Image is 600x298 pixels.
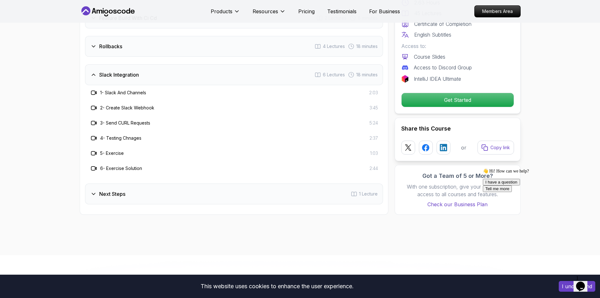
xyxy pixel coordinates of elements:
[253,8,278,15] p: Resources
[461,144,466,151] p: or
[253,8,286,20] button: Resources
[370,150,378,156] span: 1:03
[5,279,549,293] div: This website uses cookies to enhance the user experience.
[100,120,150,126] h3: 3 - Send CURL Requests
[359,191,378,197] span: 1 Lecture
[401,183,514,198] p: With one subscription, give your entire team access to all courses and features.
[100,105,154,111] h3: 2 - Create Slack Webhook
[211,8,232,15] p: Products
[3,13,40,20] button: I have a question
[85,184,383,204] button: Next Steps1 Lecture
[401,124,514,133] h2: Share this Course
[414,53,445,61] p: Course Slides
[356,43,378,50] span: 18 minutes
[323,72,345,78] span: 6 Lectures
[100,150,124,156] h3: 5 - Exercise
[327,8,357,15] a: Testimonials
[401,42,514,50] p: Access to:
[401,201,514,208] a: Check our Business Plan
[298,8,315,15] a: Pricing
[99,71,139,79] h3: Slack Integration
[369,120,378,126] span: 5:24
[369,105,378,111] span: 3:45
[402,93,514,107] p: Get Started
[480,166,594,270] iframe: chat widget
[369,135,378,141] span: 2:37
[477,141,514,155] button: Copy link
[475,6,520,17] p: Members Area
[414,64,472,71] p: Access to Discord Group
[574,273,594,292] iframe: chat widget
[99,190,125,198] h3: Next Steps
[323,43,345,50] span: 4 Lectures
[100,135,141,141] h3: 4 - Testing Chnages
[414,31,451,38] p: English Subtitles
[3,3,116,26] div: 👋 Hi! How can we help?I have a questionTell me more
[559,281,595,292] button: Accept cookies
[414,75,461,83] p: IntelliJ IDEA Ultimate
[414,20,471,28] p: Certificate of Completion
[100,90,146,96] h3: 1 - Slack And Channels
[100,165,142,172] h3: 6 - Exercise Solution
[369,90,378,96] span: 2:03
[3,20,31,26] button: Tell me more
[490,144,510,151] p: Copy link
[356,72,378,78] span: 18 minutes
[401,93,514,107] button: Get Started
[369,165,378,172] span: 2:44
[474,5,521,17] a: Members Area
[99,43,122,50] h3: Rollbacks
[85,36,383,57] button: Rollbacks4 Lectures 18 minutes
[369,8,400,15] a: For Business
[211,8,240,20] button: Products
[401,75,409,83] img: jetbrains logo
[401,172,514,180] h3: Got a Team of 5 or More?
[85,64,383,85] button: Slack Integration6 Lectures 18 minutes
[3,3,49,8] span: 👋 Hi! How can we help?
